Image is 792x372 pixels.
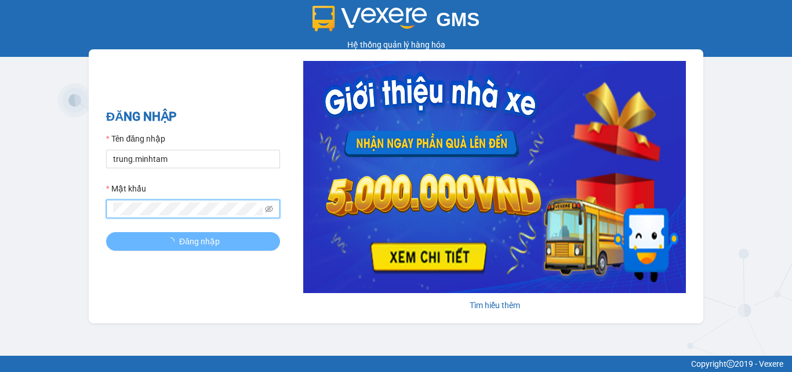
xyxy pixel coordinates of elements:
span: loading [166,237,179,245]
div: Copyright 2019 - Vexere [9,357,783,370]
img: banner-0 [303,61,686,293]
div: Tìm hiểu thêm [303,299,686,312]
input: Tên đăng nhập [106,150,280,168]
label: Mật khẩu [106,182,146,195]
span: copyright [726,360,735,368]
a: GMS [313,17,480,27]
h2: ĐĂNG NHẬP [106,107,280,127]
img: logo 2 [313,6,427,31]
span: GMS [436,9,479,30]
div: Hệ thống quản lý hàng hóa [3,38,789,51]
input: Mật khẩu [113,203,263,215]
label: Tên đăng nhập [106,132,165,145]
span: Đăng nhập [179,235,220,248]
button: Đăng nhập [106,232,280,251]
span: eye-invisible [265,205,273,213]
